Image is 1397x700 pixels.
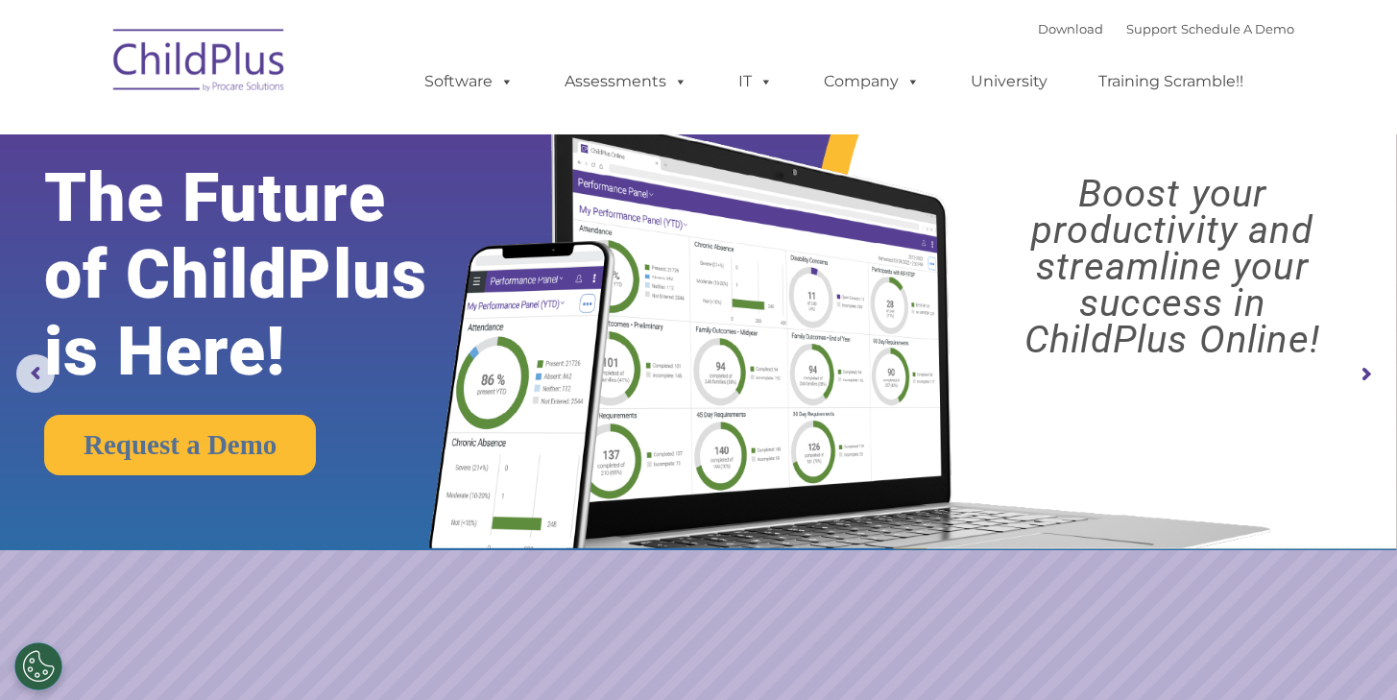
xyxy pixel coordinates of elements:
rs-layer: The Future of ChildPlus is Here! [44,159,491,390]
a: Request a Demo [44,415,316,475]
a: Company [805,62,939,101]
a: Assessments [545,62,707,101]
a: Schedule A Demo [1181,21,1294,36]
a: Download [1038,21,1103,36]
span: Last name [267,127,325,141]
span: Phone number [267,205,349,220]
a: IT [719,62,792,101]
button: Cookies Settings [14,642,62,690]
rs-layer: Boost your productivity and streamline your success in ChildPlus Online! [965,176,1380,358]
img: ChildPlus by Procare Solutions [104,15,296,111]
a: University [951,62,1067,101]
a: Software [405,62,533,101]
font: | [1038,21,1294,36]
a: Support [1126,21,1177,36]
a: Training Scramble!! [1079,62,1263,101]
